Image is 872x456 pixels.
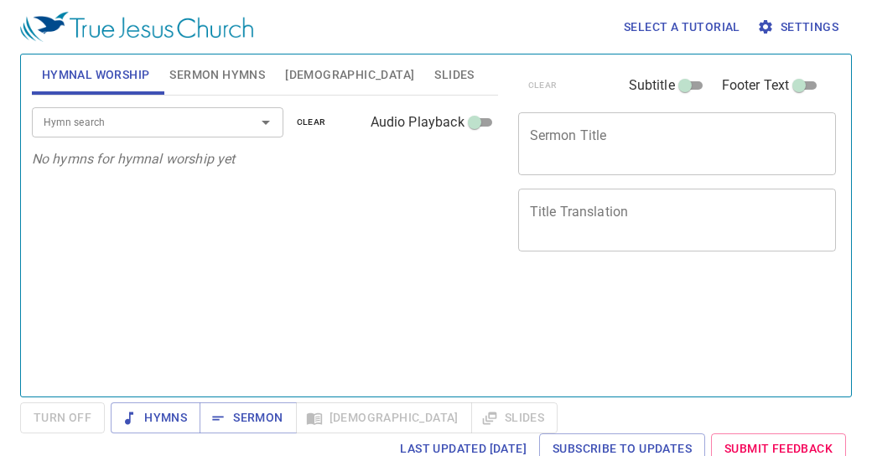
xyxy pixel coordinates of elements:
[254,111,278,134] button: Open
[287,112,336,132] button: clear
[124,407,187,428] span: Hymns
[111,402,200,433] button: Hymns
[213,407,283,428] span: Sermon
[32,151,236,167] i: No hymns for hymnal worship yet
[285,65,414,85] span: [DEMOGRAPHIC_DATA]
[722,75,790,96] span: Footer Text
[434,65,474,85] span: Slides
[624,17,740,38] span: Select a tutorial
[629,75,675,96] span: Subtitle
[42,65,150,85] span: Hymnal Worship
[617,12,747,43] button: Select a tutorial
[371,112,465,132] span: Audio Playback
[511,269,775,406] iframe: from-child
[169,65,265,85] span: Sermon Hymns
[297,115,326,130] span: clear
[200,402,296,433] button: Sermon
[760,17,838,38] span: Settings
[754,12,845,43] button: Settings
[20,12,253,42] img: True Jesus Church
